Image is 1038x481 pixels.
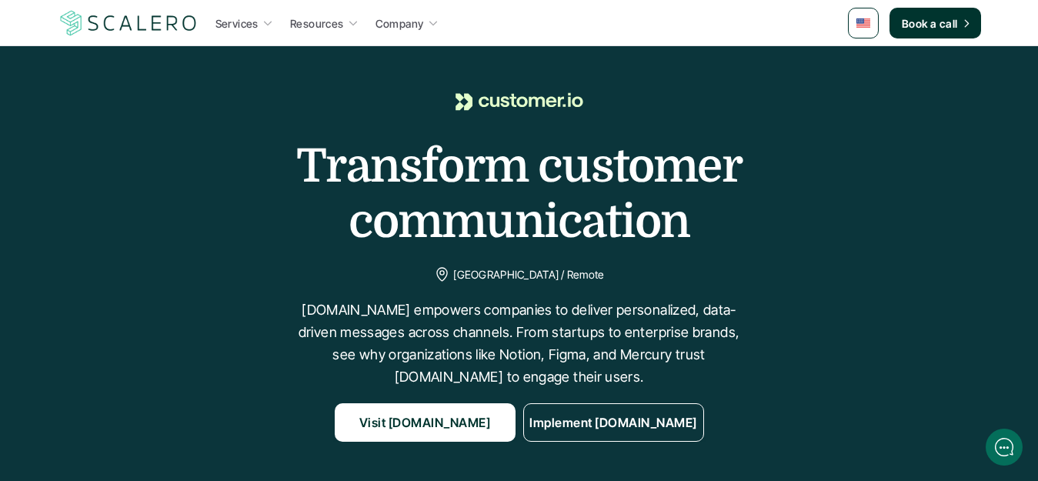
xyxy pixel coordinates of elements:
[523,403,704,442] a: Implement [DOMAIN_NAME]
[58,9,199,37] a: Scalero company logo
[986,429,1023,466] iframe: gist-messenger-bubble-iframe
[99,109,185,122] span: New conversation
[12,99,295,132] button: New conversation
[889,8,981,38] a: Book a call
[58,8,199,38] img: Scalero company logo
[128,382,195,392] span: We run on Gist
[289,299,750,388] p: [DOMAIN_NAME] empowers companies to deliver personalized, data-driven messages across channels. F...
[902,15,958,32] p: Book a call
[215,15,259,32] p: Services
[290,15,344,32] p: Resources
[375,15,424,32] p: Company
[453,265,603,284] p: [GEOGRAPHIC_DATA] / Remote
[335,403,516,442] a: Visit [DOMAIN_NAME]
[529,413,696,433] p: Implement [DOMAIN_NAME]
[359,413,490,433] p: Visit [DOMAIN_NAME]
[135,139,904,249] h1: Transform customer communication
